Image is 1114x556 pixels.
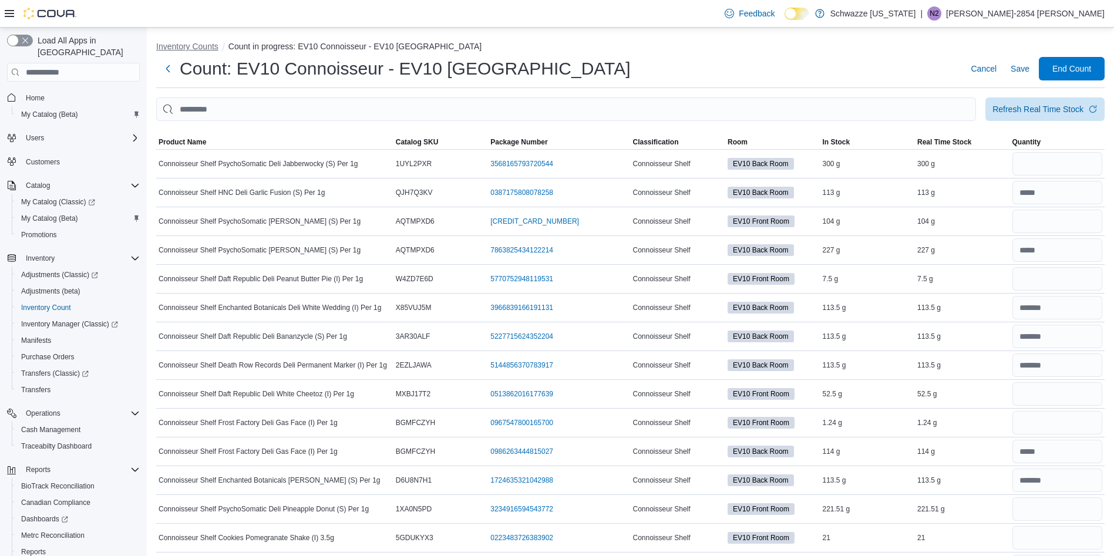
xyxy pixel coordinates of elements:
[720,2,779,25] a: Feedback
[16,268,103,282] a: Adjustments (Classic)
[820,214,916,228] div: 104 g
[396,504,432,514] span: 1XA0N5PD
[12,422,144,438] button: Cash Management
[12,283,144,299] button: Adjustments (beta)
[21,463,140,477] span: Reports
[16,423,85,437] a: Cash Management
[21,514,68,524] span: Dashboards
[820,157,916,171] div: 300 g
[490,504,553,514] a: 3234916594543772
[1052,63,1091,75] span: End Count
[728,244,794,256] span: EV10 Back Room
[633,533,691,542] span: Connoisseur Shelf
[156,57,180,80] button: Next
[12,382,144,398] button: Transfers
[396,274,433,284] span: W4ZD7E6D
[16,333,140,348] span: Manifests
[159,217,361,226] span: Connoisseur Shelf PsychoSomatic [PERSON_NAME] (S) Per 1g
[16,496,140,510] span: Canadian Compliance
[16,512,140,526] span: Dashboards
[159,332,347,341] span: Connoisseur Shelf Daft Republic Deli Bananzycle (S) Per 1g
[920,6,923,21] p: |
[16,228,62,242] a: Promotions
[16,333,56,348] a: Manifests
[733,360,789,370] span: EV10 Back Room
[633,418,691,427] span: Connoisseur Shelf
[490,217,579,226] a: [CREDIT_CARD_NUMBER]
[12,349,144,365] button: Purchase Orders
[728,273,795,285] span: EV10 Front Room
[633,188,691,197] span: Connoisseur Shelf
[12,299,144,316] button: Inventory Count
[396,360,432,370] span: 2EZLJAWA
[820,387,916,401] div: 52.5 g
[12,227,144,243] button: Promotions
[16,366,93,380] a: Transfers (Classic)
[21,406,140,420] span: Operations
[16,439,140,453] span: Traceabilty Dashboard
[992,103,1083,115] div: Refresh Real Time Stock
[490,274,553,284] a: 5770752948119531
[2,250,144,267] button: Inventory
[16,301,140,315] span: Inventory Count
[159,360,387,370] span: Connoisseur Shelf Death Row Records Deli Permanent Marker (I) Per 1g
[915,444,1010,459] div: 114 g
[396,418,435,427] span: BGMFCZYH
[12,332,144,349] button: Manifests
[16,317,123,331] a: Inventory Manager (Classic)
[820,186,916,200] div: 113 g
[728,359,794,371] span: EV10 Back Room
[16,211,83,225] a: My Catalog (Beta)
[915,416,1010,430] div: 1.24 g
[728,474,794,486] span: EV10 Back Room
[21,230,57,240] span: Promotions
[820,301,916,315] div: 113.5 g
[21,425,80,434] span: Cash Management
[21,214,78,223] span: My Catalog (Beta)
[739,8,775,19] span: Feedback
[26,157,60,167] span: Customers
[12,438,144,454] button: Traceabilty Dashboard
[728,302,794,314] span: EV10 Back Room
[633,137,679,147] span: Classification
[396,188,433,197] span: QJH7Q3KV
[915,358,1010,372] div: 113.5 g
[159,389,354,399] span: Connoisseur Shelf Daft Republic Deli White Cheetoz (I) Per 1g
[16,284,85,298] a: Adjustments (beta)
[820,243,916,257] div: 227 g
[159,447,338,456] span: Connoisseur Shelf Frost Factory Deli Gas Face (I) Per 1g
[16,479,99,493] a: BioTrack Reconciliation
[633,274,691,284] span: Connoisseur Shelf
[2,405,144,422] button: Operations
[159,274,363,284] span: Connoisseur Shelf Daft Republic Deli Peanut Butter Pie (I) Per 1g
[393,135,489,149] button: Catalog SKU
[633,245,691,255] span: Connoisseur Shelf
[159,303,381,312] span: Connoisseur Shelf Enchanted Botanicals Deli White Wedding (I) Per 1g
[396,533,433,542] span: 5GDUKYX3
[21,131,140,145] span: Users
[16,528,140,542] span: Metrc Reconciliation
[488,135,630,149] button: Package Number
[21,463,55,477] button: Reports
[16,423,140,437] span: Cash Management
[21,251,140,265] span: Inventory
[728,331,794,342] span: EV10 Back Room
[159,245,361,255] span: Connoisseur Shelf PsychoSomatic [PERSON_NAME] (S) Per 1g
[26,254,55,263] span: Inventory
[12,210,144,227] button: My Catalog (Beta)
[156,135,393,149] button: Product Name
[733,274,789,284] span: EV10 Front Room
[12,316,144,332] a: Inventory Manager (Classic)
[16,350,140,364] span: Purchase Orders
[159,504,369,514] span: Connoisseur Shelf PsychoSomatic Deli Pineapple Donut (S) Per 1g
[21,352,75,362] span: Purchase Orders
[396,389,430,399] span: MXBJ17T2
[159,476,381,485] span: Connoisseur Shelf Enchanted Botanicals [PERSON_NAME] (S) Per 1g
[21,91,49,105] a: Home
[728,158,794,170] span: EV10 Back Room
[156,97,976,121] input: This is a search bar. After typing your query, hit enter to filter the results lower in the page.
[159,418,338,427] span: Connoisseur Shelf Frost Factory Deli Gas Face (I) Per 1g
[820,272,916,286] div: 7.5 g
[820,531,916,545] div: 21
[733,417,789,428] span: EV10 Front Room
